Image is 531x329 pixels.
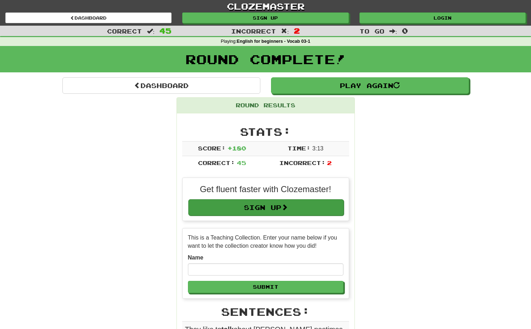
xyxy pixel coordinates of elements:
span: : [281,28,289,34]
span: 0 [402,26,408,35]
h1: Round Complete! [2,52,529,66]
button: Submit [188,281,343,293]
span: Score: [198,145,226,151]
span: 45 [237,159,246,166]
a: Dashboard [5,12,172,23]
label: Name [188,254,204,262]
a: Dashboard [62,77,260,94]
h2: Stats: [182,126,349,138]
span: : [147,28,155,34]
span: + 180 [228,145,246,151]
span: To go [359,27,384,35]
a: Play Again [271,77,469,94]
p: Get fluent faster with Clozemaster! [188,183,343,195]
span: 3 : 13 [312,145,323,151]
span: Incorrect [231,27,276,35]
span: 45 [159,26,172,35]
a: Sign Up [188,199,344,216]
span: Correct [107,27,142,35]
span: 2 [294,26,300,35]
h2: Sentences: [182,306,349,318]
strong: English for beginners - Vocab 03-1 [237,39,310,44]
span: Incorrect: [279,159,326,166]
a: Login [359,12,526,23]
a: Sign up [182,12,348,23]
p: This is a Teaching Collection. Enter your name below if you want to let the collection creator kn... [188,234,343,250]
div: Round Results [177,98,354,113]
span: Correct: [198,159,235,166]
span: : [389,28,397,34]
span: 2 [327,159,332,166]
span: Time: [287,145,311,151]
